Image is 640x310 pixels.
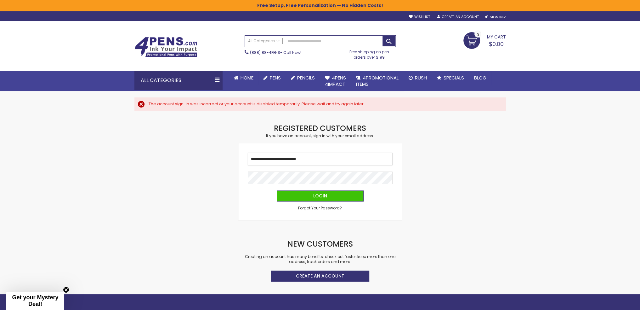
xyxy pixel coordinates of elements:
a: Home [229,71,258,85]
span: Create an Account [296,273,344,279]
a: 4Pens4impact [320,71,351,91]
span: 0 [477,32,479,38]
a: (888) 88-4PENS [250,50,280,55]
div: Free shipping on pen orders over $199 [343,47,396,60]
div: The account sign-in was incorrect or your account is disabled temporarily. Please wait and try ag... [149,101,500,107]
a: Create an Account [437,15,479,19]
span: Get your Mystery Deal! [12,294,58,307]
img: 4Pens Custom Pens and Promotional Products [134,37,197,57]
a: Create an Account [271,271,369,282]
a: 4PROMOTIONALITEMS [351,71,404,91]
a: $0.00 0 [463,32,506,48]
a: All Categories [245,36,283,46]
span: Pens [270,74,281,81]
span: All Categories [248,38,280,44]
a: Rush [404,71,432,85]
a: Blog [469,71,491,85]
a: Specials [432,71,469,85]
p: Creating an account has many benefits: check out faster, keep more than one address, track orders... [238,254,402,264]
button: Close teaser [63,287,69,293]
span: 4PROMOTIONAL ITEMS [356,74,399,87]
button: Login [277,190,364,202]
div: If you have an account, sign in with your email address. [238,133,402,138]
div: Get your Mystery Deal!Close teaser [6,292,64,310]
span: Specials [444,74,464,81]
a: Pens [258,71,286,85]
strong: New Customers [287,239,353,249]
span: Home [241,74,253,81]
span: 4Pens 4impact [325,74,346,87]
span: $0.00 [489,40,504,48]
div: All Categories [134,71,223,90]
span: Blog [474,74,486,81]
span: Login [313,193,327,199]
span: - Call Now! [250,50,301,55]
div: Sign In [485,15,506,20]
a: Wishlist [409,15,430,19]
span: Rush [415,74,427,81]
strong: Registered Customers [274,123,366,133]
a: Pencils [286,71,320,85]
span: Pencils [297,74,315,81]
a: Forgot Your Password? [298,206,342,211]
iframe: Google Customer Reviews [588,293,640,310]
